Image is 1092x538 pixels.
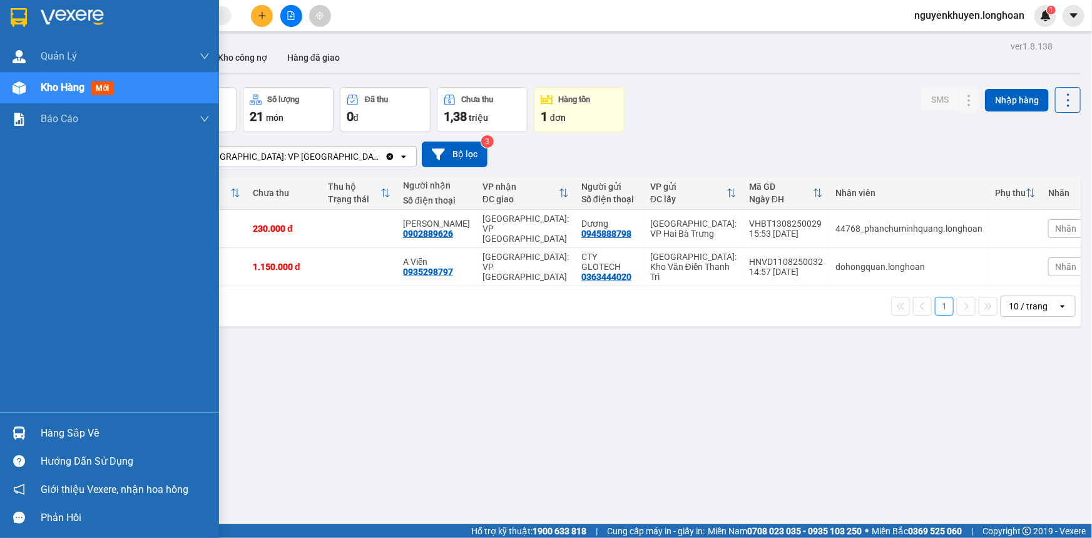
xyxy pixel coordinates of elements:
[41,424,210,443] div: Hàng sắp về
[11,8,27,27] img: logo-vxr
[581,252,638,272] div: CTY GLOTECH
[403,195,470,205] div: Số điện thoại
[482,194,559,204] div: ĐC giao
[747,526,862,536] strong: 0708 023 035 - 0935 103 250
[243,87,334,132] button: Số lượng21món
[13,113,26,126] img: solution-icon
[403,257,470,267] div: A Viễn
[935,297,954,316] button: 1
[749,229,823,239] div: 15:53 [DATE]
[908,526,962,536] strong: 0369 525 060
[482,182,559,192] div: VP nhận
[749,267,823,277] div: 14:57 [DATE]
[251,5,273,27] button: plus
[749,257,823,267] div: HNVD1108250032
[315,11,324,20] span: aim
[743,177,829,210] th: Toggle SortBy
[385,152,395,162] svg: Clear value
[1063,5,1084,27] button: caret-down
[835,188,982,198] div: Nhân viên
[650,194,727,204] div: ĐC lấy
[550,113,566,123] span: đơn
[444,109,467,124] span: 1,38
[995,188,1026,198] div: Phụ thu
[309,5,331,27] button: aim
[1055,224,1076,234] span: Nhãn
[253,224,315,234] div: 230.000 đ
[1011,39,1053,53] div: ver 1.8.138
[13,455,25,467] span: question-circle
[250,109,263,124] span: 21
[208,43,277,73] button: Kho công nợ
[437,87,528,132] button: Chưa thu1,38 triệu
[476,177,575,210] th: Toggle SortBy
[200,51,210,61] span: down
[749,219,823,229] div: VHBT1308250029
[384,150,385,163] input: Selected Quảng Ngãi: VP Trường Chinh.
[835,224,982,234] div: 44768_phanchuminhquang.longhoan
[41,111,78,127] span: Báo cáo
[581,182,638,192] div: Người gửi
[328,194,380,204] div: Trạng thái
[365,95,388,104] div: Đã thu
[985,89,1049,111] button: Nhập hàng
[328,182,380,192] div: Thu hộ
[13,50,26,63] img: warehouse-icon
[13,512,25,524] span: message
[749,194,813,204] div: Ngày ĐH
[650,252,737,282] div: [GEOGRAPHIC_DATA]: Kho Văn Điển Thanh Trì
[904,8,1034,23] span: nguyenkhuyen.longhoan
[1040,10,1051,21] img: icon-new-feature
[865,529,869,534] span: ⚪️
[533,526,586,536] strong: 1900 633 818
[921,88,959,111] button: SMS
[1068,10,1079,21] span: caret-down
[749,182,813,192] div: Mã GD
[1058,301,1068,311] svg: open
[13,484,25,495] span: notification
[200,114,210,124] span: down
[403,229,453,239] div: 0902889626
[41,452,210,471] div: Hướng dẫn sử dụng
[1049,6,1053,14] span: 1
[581,194,638,204] div: Số điện thoại
[482,214,569,244] div: [GEOGRAPHIC_DATA]: VP [GEOGRAPHIC_DATA]
[13,427,26,440] img: warehouse-icon
[347,109,354,124] span: 0
[41,482,188,497] span: Giới thiệu Vexere, nhận hoa hồng
[596,524,598,538] span: |
[200,150,382,163] div: [GEOGRAPHIC_DATA]: VP [GEOGRAPHIC_DATA]
[258,11,267,20] span: plus
[403,219,470,229] div: Vũ
[1047,6,1056,14] sup: 1
[989,177,1042,210] th: Toggle SortBy
[41,81,84,93] span: Kho hàng
[872,524,962,538] span: Miền Bắc
[708,524,862,538] span: Miền Nam
[422,142,487,167] button: Bộ lọc
[403,180,470,190] div: Người nhận
[541,109,548,124] span: 1
[13,81,26,95] img: warehouse-icon
[253,262,315,272] div: 1.150.000 đ
[581,219,638,229] div: Dương
[1055,262,1076,272] span: Nhãn
[482,252,569,282] div: [GEOGRAPHIC_DATA]: VP [GEOGRAPHIC_DATA]
[253,188,315,198] div: Chưa thu
[650,219,737,239] div: [GEOGRAPHIC_DATA]: VP Hai Bà Trưng
[354,113,359,123] span: đ
[322,177,397,210] th: Toggle SortBy
[581,272,631,282] div: 0363444020
[280,5,302,27] button: file-add
[835,262,982,272] div: dohongquan.longhoan
[559,95,591,104] div: Hàng tồn
[469,113,488,123] span: triệu
[534,87,625,132] button: Hàng tồn1đơn
[1023,527,1031,535] span: copyright
[462,95,494,104] div: Chưa thu
[268,95,300,104] div: Số lượng
[399,152,409,162] svg: open
[41,509,210,527] div: Phản hồi
[266,113,283,123] span: món
[581,229,631,239] div: 0945888798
